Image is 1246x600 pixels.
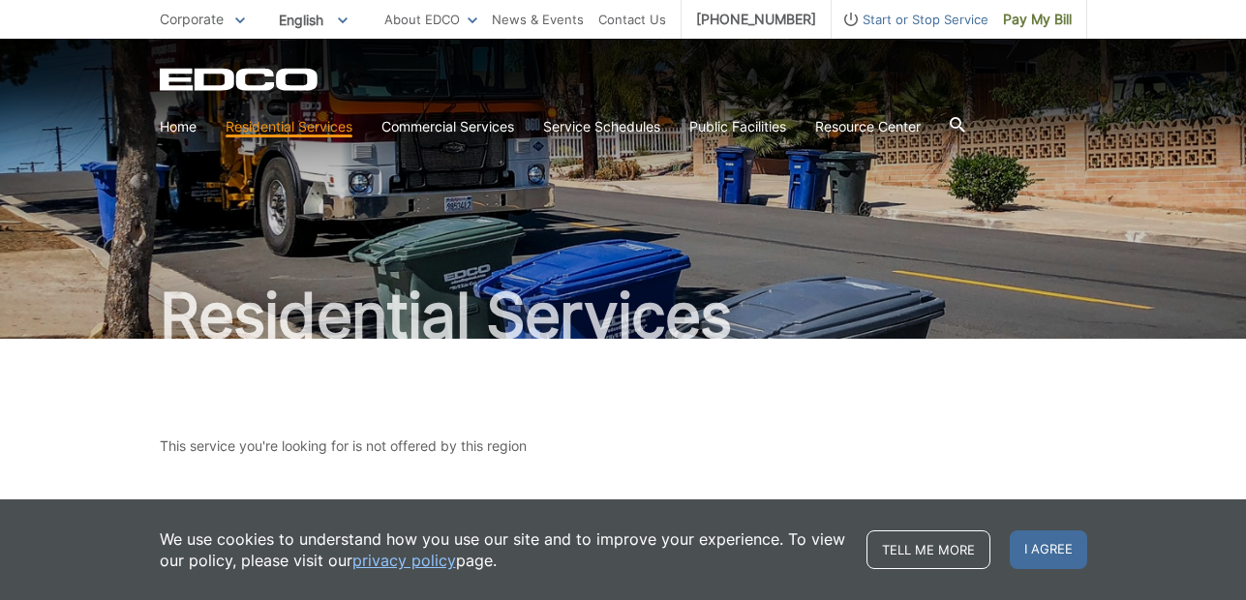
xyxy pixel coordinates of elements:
[866,530,990,569] a: Tell me more
[160,435,1087,457] p: This service you're looking for is not offered by this region
[160,68,320,91] a: EDCD logo. Return to the homepage.
[543,116,660,137] a: Service Schedules
[160,116,197,137] a: Home
[352,550,456,571] a: privacy policy
[689,116,786,137] a: Public Facilities
[381,116,514,137] a: Commercial Services
[226,116,352,137] a: Residential Services
[815,116,921,137] a: Resource Center
[492,9,584,30] a: News & Events
[160,11,224,27] span: Corporate
[598,9,666,30] a: Contact Us
[160,528,847,571] p: We use cookies to understand how you use our site and to improve your experience. To view our pol...
[160,285,1087,346] h2: Residential Services
[1010,530,1087,569] span: I agree
[384,9,477,30] a: About EDCO
[1003,9,1072,30] span: Pay My Bill
[264,4,362,36] span: English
